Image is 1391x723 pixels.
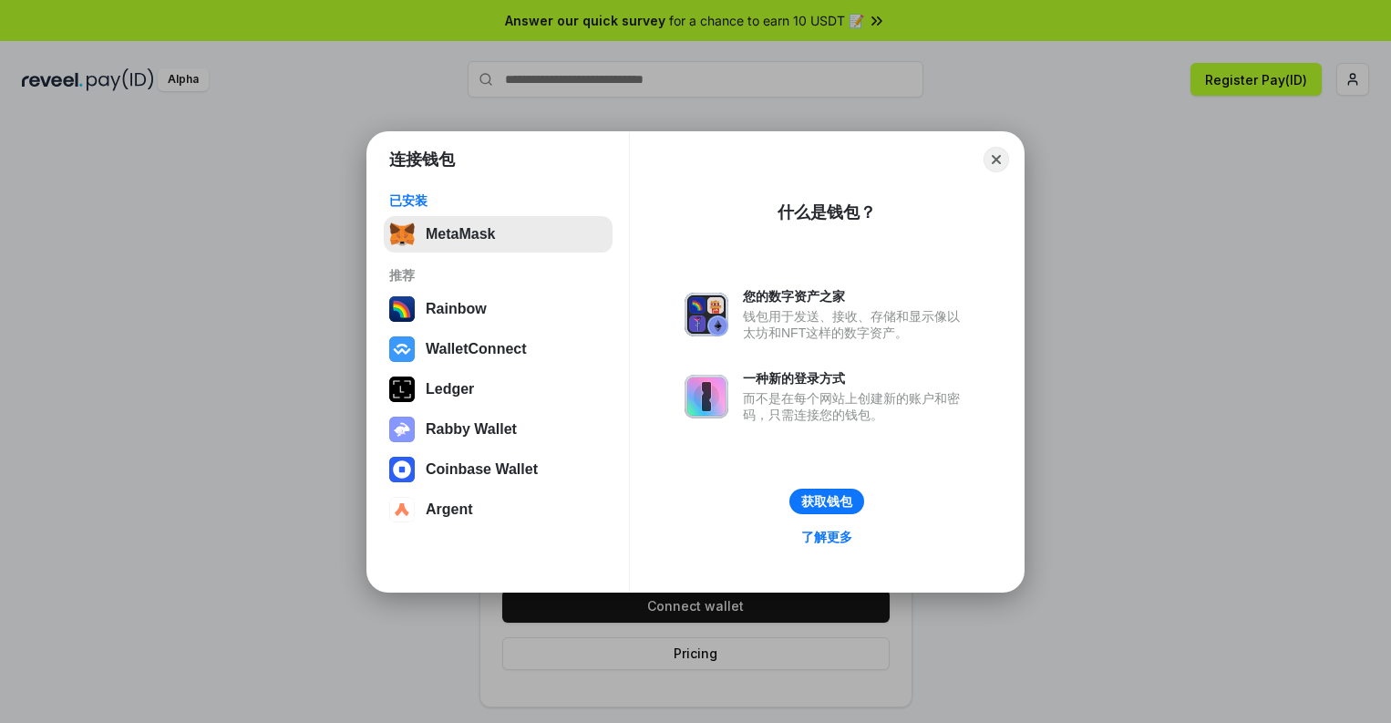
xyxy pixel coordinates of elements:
img: svg+xml,%3Csvg%20fill%3D%22none%22%20height%3D%2233%22%20viewBox%3D%220%200%2035%2033%22%20width%... [389,222,415,247]
h1: 连接钱包 [389,149,455,170]
div: Argent [426,501,473,518]
div: 已安装 [389,192,607,209]
div: 了解更多 [801,529,852,545]
button: Rainbow [384,291,613,327]
div: MetaMask [426,226,495,243]
div: Coinbase Wallet [426,461,538,478]
div: 什么是钱包？ [778,201,876,223]
button: MetaMask [384,216,613,253]
button: WalletConnect [384,331,613,367]
img: svg+xml,%3Csvg%20xmlns%3D%22http%3A%2F%2Fwww.w3.org%2F2000%2Fsvg%22%20fill%3D%22none%22%20viewBox... [685,375,728,418]
div: 一种新的登录方式 [743,370,969,387]
button: Close [984,147,1009,172]
div: WalletConnect [426,341,527,357]
div: 获取钱包 [801,493,852,510]
img: svg+xml,%3Csvg%20xmlns%3D%22http%3A%2F%2Fwww.w3.org%2F2000%2Fsvg%22%20fill%3D%22none%22%20viewBox... [685,293,728,336]
div: 而不是在每个网站上创建新的账户和密码，只需连接您的钱包。 [743,390,969,423]
img: svg+xml,%3Csvg%20width%3D%2228%22%20height%3D%2228%22%20viewBox%3D%220%200%2028%2028%22%20fill%3D... [389,497,415,522]
button: 获取钱包 [789,489,864,514]
div: Rainbow [426,301,487,317]
img: svg+xml,%3Csvg%20width%3D%2228%22%20height%3D%2228%22%20viewBox%3D%220%200%2028%2028%22%20fill%3D... [389,336,415,362]
div: 推荐 [389,267,607,284]
button: Ledger [384,371,613,408]
button: Argent [384,491,613,528]
div: Ledger [426,381,474,398]
img: svg+xml,%3Csvg%20xmlns%3D%22http%3A%2F%2Fwww.w3.org%2F2000%2Fsvg%22%20width%3D%2228%22%20height%3... [389,377,415,402]
img: svg+xml,%3Csvg%20xmlns%3D%22http%3A%2F%2Fwww.w3.org%2F2000%2Fsvg%22%20fill%3D%22none%22%20viewBox... [389,417,415,442]
div: Rabby Wallet [426,421,517,438]
button: Rabby Wallet [384,411,613,448]
img: svg+xml,%3Csvg%20width%3D%22120%22%20height%3D%22120%22%20viewBox%3D%220%200%20120%20120%22%20fil... [389,296,415,322]
div: 钱包用于发送、接收、存储和显示像以太坊和NFT这样的数字资产。 [743,308,969,341]
button: Coinbase Wallet [384,451,613,488]
div: 您的数字资产之家 [743,288,969,305]
a: 了解更多 [790,525,863,549]
img: svg+xml,%3Csvg%20width%3D%2228%22%20height%3D%2228%22%20viewBox%3D%220%200%2028%2028%22%20fill%3D... [389,457,415,482]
